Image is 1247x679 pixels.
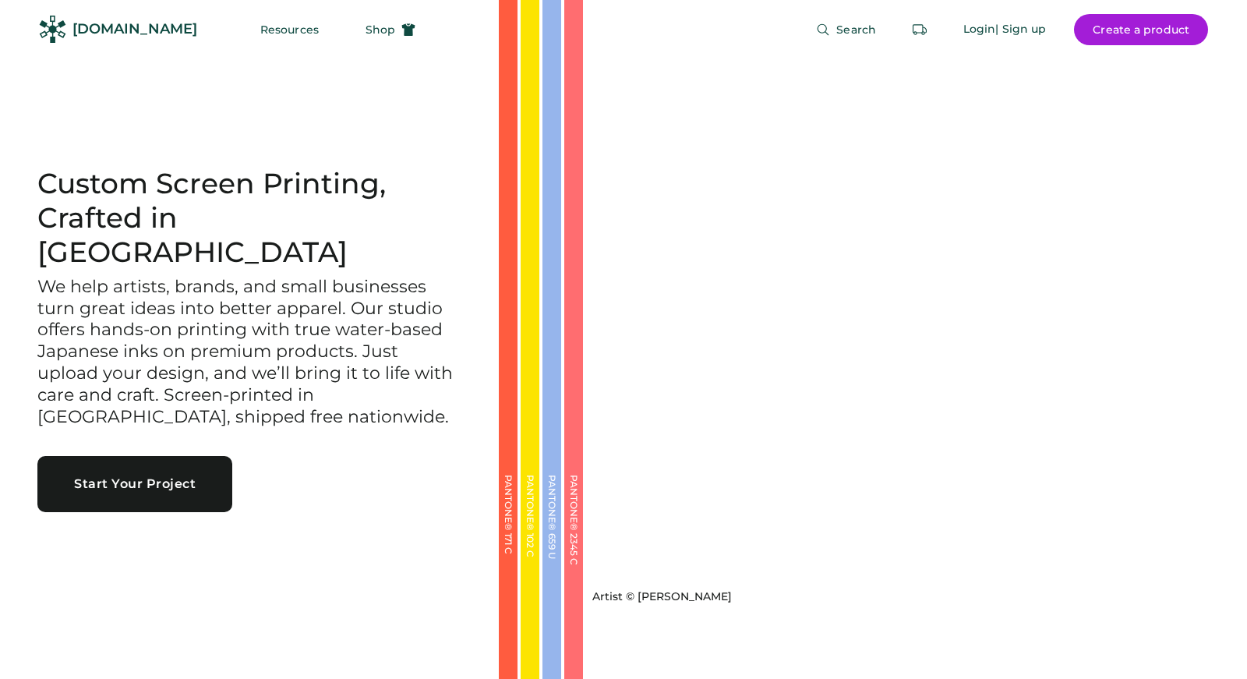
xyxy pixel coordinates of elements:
[366,24,395,35] span: Shop
[1074,14,1208,45] button: Create a product
[963,22,996,37] div: Login
[37,456,232,512] button: Start Your Project
[547,475,556,631] div: PANTONE® 659 U
[347,14,434,45] button: Shop
[569,475,578,631] div: PANTONE® 2345 C
[525,475,535,631] div: PANTONE® 102 C
[72,19,197,39] div: [DOMAIN_NAME]
[797,14,895,45] button: Search
[37,276,458,429] h3: We help artists, brands, and small businesses turn great ideas into better apparel. Our studio of...
[995,22,1046,37] div: | Sign up
[592,589,732,605] div: Artist © [PERSON_NAME]
[37,167,461,270] h1: Custom Screen Printing, Crafted in [GEOGRAPHIC_DATA]
[242,14,337,45] button: Resources
[586,583,732,605] a: Artist © [PERSON_NAME]
[39,16,66,43] img: Rendered Logo - Screens
[904,14,935,45] button: Retrieve an order
[836,24,876,35] span: Search
[503,475,513,631] div: PANTONE® 171 C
